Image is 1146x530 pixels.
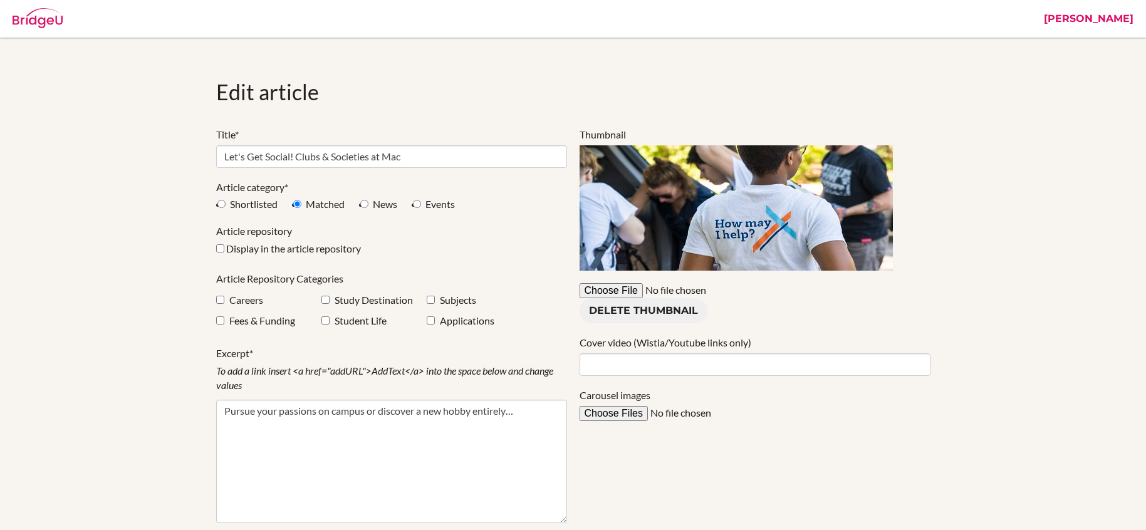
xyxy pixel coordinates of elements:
[216,224,292,239] label: Article repository
[580,336,751,350] label: Cover video (Wistia/Youtube links only)
[216,78,930,107] h2: Edit article
[216,400,567,523] textarea: Pursue your passions on campus or discover a new hobby entirely…
[229,293,263,308] label: Careers
[373,197,410,212] label: News
[440,314,494,328] label: Applications
[216,365,553,391] em: To add a link insert <a href="addURL">AddText</a> into the space below and change values
[580,128,626,142] label: Thumbnail
[580,388,650,403] label: Carousel images
[216,128,239,142] label: Title*
[229,314,295,328] label: Fees & Funding
[216,272,567,286] p: Article Repository Categories
[335,293,413,308] label: Study Destination
[13,8,63,28] img: Bridge-U
[216,180,288,195] label: Article category*
[580,298,707,324] button: Delete thumbnail
[306,197,357,212] label: Matched
[335,314,387,328] label: Student Life
[580,145,893,271] img: 02_Mac_BridgeU_20190829_mac_668.jpg
[425,197,467,212] label: Events
[230,197,290,212] label: Shortlisted
[440,293,476,308] label: Subjects
[226,242,373,256] label: Display in the article repository
[216,346,253,361] label: Excerpt*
